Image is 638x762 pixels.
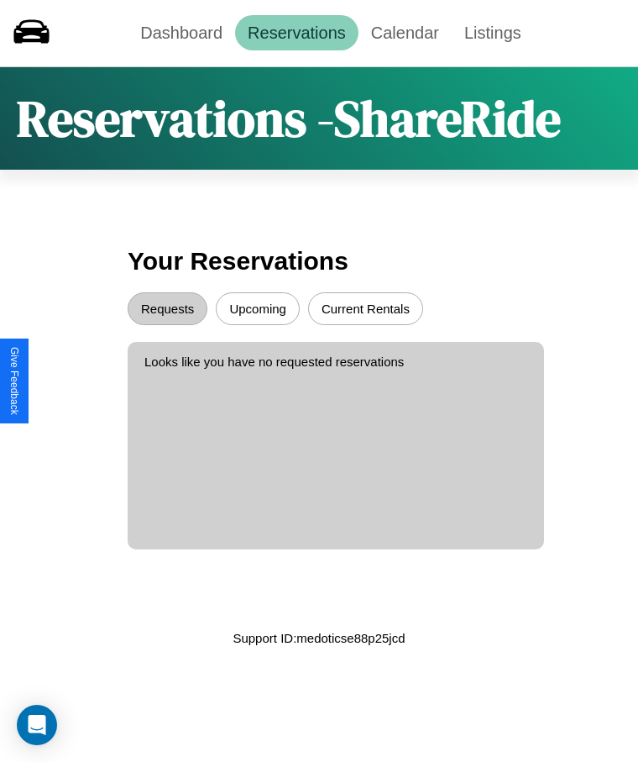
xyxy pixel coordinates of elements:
button: Current Rentals [308,292,423,325]
p: Support ID: medoticse88p25jcd [233,627,405,649]
div: Give Feedback [8,347,20,415]
a: Listings [452,15,534,50]
p: Looks like you have no requested reservations [144,350,527,373]
h1: Reservations - ShareRide [17,84,561,153]
a: Dashboard [128,15,235,50]
a: Calendar [358,15,452,50]
h3: Your Reservations [128,239,510,284]
a: Reservations [235,15,358,50]
button: Upcoming [216,292,300,325]
button: Requests [128,292,207,325]
div: Open Intercom Messenger [17,705,57,745]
